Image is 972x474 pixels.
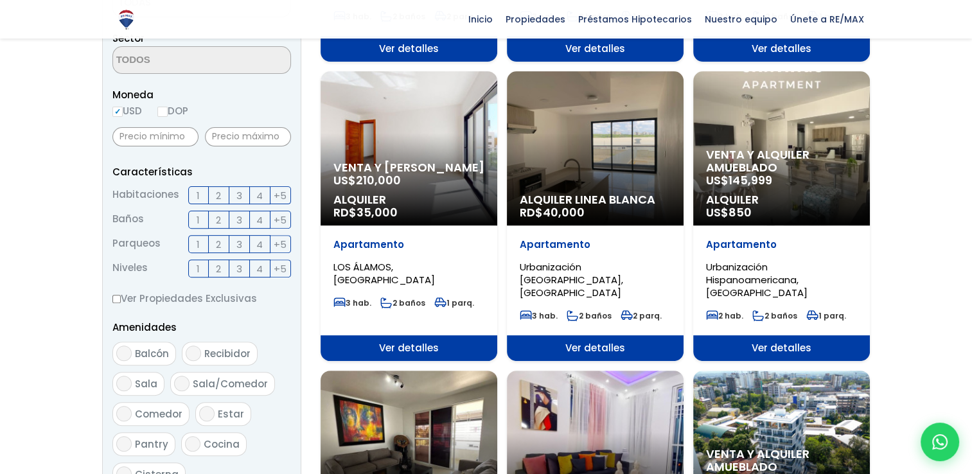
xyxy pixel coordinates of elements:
[729,204,752,220] span: 850
[256,261,263,277] span: 4
[520,310,558,321] span: 3 hab.
[256,236,263,252] span: 4
[706,172,772,188] span: US$
[333,260,435,286] span: LOS ÁLAMOS, [GEOGRAPHIC_DATA]
[520,204,585,220] span: RD$
[193,377,268,391] span: Sala/Comedor
[112,186,179,204] span: Habitaciones
[274,236,287,252] span: +5
[218,407,244,421] span: Estar
[186,346,201,361] input: Recibidor
[135,377,157,391] span: Sala
[112,127,199,146] input: Precio mínimo
[333,297,371,308] span: 3 hab.
[197,212,200,228] span: 1
[116,406,132,421] input: Comedor
[204,347,251,360] span: Recibidor
[706,310,743,321] span: 2 hab.
[116,346,132,361] input: Balcón
[321,36,497,62] span: Ver detalles
[357,204,398,220] span: 35,000
[204,437,240,451] span: Cocina
[216,212,221,228] span: 2
[567,310,612,321] span: 2 baños
[752,310,797,321] span: 2 baños
[112,235,161,253] span: Parqueos
[112,290,291,306] label: Ver Propiedades Exclusivas
[333,204,398,220] span: RD$
[507,36,684,62] span: Ver detalles
[693,36,870,62] span: Ver detalles
[197,261,200,277] span: 1
[462,10,499,29] span: Inicio
[112,107,123,117] input: USD
[236,212,242,228] span: 3
[236,236,242,252] span: 3
[135,407,182,421] span: Comedor
[274,261,287,277] span: +5
[174,376,190,391] input: Sala/Comedor
[274,212,287,228] span: +5
[572,10,698,29] span: Préstamos Hipotecarios
[274,188,287,204] span: +5
[112,103,142,119] label: USD
[115,8,137,31] img: Logo de REMAX
[157,107,168,117] input: DOP
[256,188,263,204] span: 4
[520,260,623,299] span: Urbanización [GEOGRAPHIC_DATA], [GEOGRAPHIC_DATA]
[199,406,215,421] input: Estar
[197,188,200,204] span: 1
[434,297,474,308] span: 1 parq.
[333,238,484,251] p: Apartamento
[706,238,857,251] p: Apartamento
[784,10,870,29] span: Únete a RE/MAX
[197,236,200,252] span: 1
[321,335,497,361] span: Ver detalles
[112,259,148,277] span: Niveles
[135,437,168,451] span: Pantry
[706,193,857,206] span: Alquiler
[693,335,870,361] span: Ver detalles
[706,448,857,473] span: Venta y alquiler amueblado
[205,127,291,146] input: Precio máximo
[236,188,242,204] span: 3
[706,148,857,174] span: Venta y alquiler amueblado
[157,103,188,119] label: DOP
[380,297,425,308] span: 2 baños
[520,238,671,251] p: Apartamento
[356,172,401,188] span: 210,000
[216,188,221,204] span: 2
[216,236,221,252] span: 2
[116,436,132,452] input: Pantry
[693,71,870,361] a: Venta y alquiler amueblado US$145,999 Alquiler US$850 Apartamento Urbanización Hispanoamericana, ...
[112,87,291,103] span: Moneda
[185,436,200,452] input: Cocina
[333,161,484,174] span: Venta y [PERSON_NAME]
[706,260,808,299] span: Urbanización Hispanoamericana, [GEOGRAPHIC_DATA]
[116,376,132,391] input: Sala
[256,212,263,228] span: 4
[321,71,497,361] a: Venta y [PERSON_NAME] US$210,000 Alquiler RD$35,000 Apartamento LOS ÁLAMOS, [GEOGRAPHIC_DATA] 3 h...
[729,172,772,188] span: 145,999
[621,310,662,321] span: 2 parq.
[112,319,291,335] p: Amenidades
[112,164,291,180] p: Características
[216,261,221,277] span: 2
[698,10,784,29] span: Nuestro equipo
[236,261,242,277] span: 3
[333,193,484,206] span: Alquiler
[806,310,846,321] span: 1 parq.
[543,204,585,220] span: 40,000
[113,47,238,75] textarea: Search
[507,71,684,361] a: Alquiler Linea Blanca RD$40,000 Apartamento Urbanización [GEOGRAPHIC_DATA], [GEOGRAPHIC_DATA] 3 h...
[333,172,401,188] span: US$
[520,193,671,206] span: Alquiler Linea Blanca
[112,295,121,303] input: Ver Propiedades Exclusivas
[499,10,572,29] span: Propiedades
[706,204,752,220] span: US$
[135,347,169,360] span: Balcón
[112,211,144,229] span: Baños
[507,335,684,361] span: Ver detalles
